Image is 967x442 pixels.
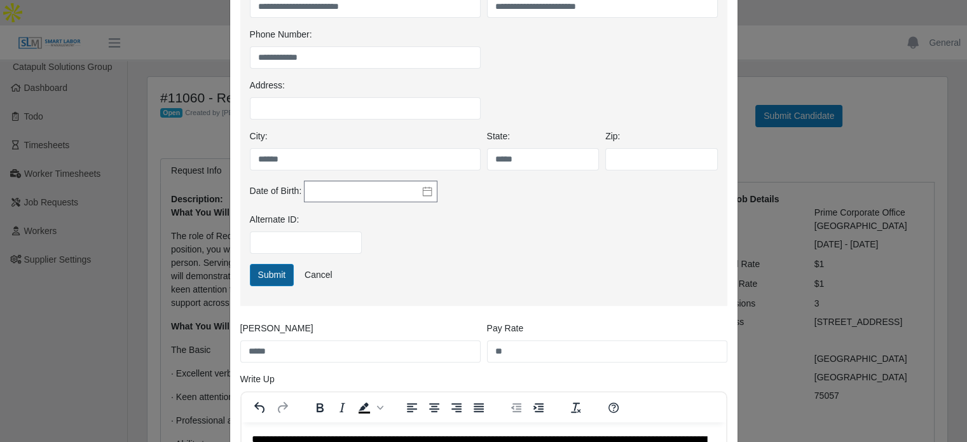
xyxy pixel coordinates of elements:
button: Italic [331,399,353,417]
label: Address: [250,79,285,92]
label: Zip: [605,130,620,143]
body: Rich Text Area. Press ALT-0 for help. [10,10,474,205]
button: Undo [249,399,271,417]
button: Clear formatting [565,399,587,417]
button: Align right [446,399,467,417]
a: Cancel [296,264,341,286]
button: Redo [271,399,293,417]
button: Align center [423,399,445,417]
button: Submit [250,264,294,286]
button: Align left [401,399,423,417]
button: Justify [468,399,490,417]
label: State: [487,130,511,143]
button: Help [603,399,624,417]
label: City: [250,130,268,143]
label: Alternate ID: [250,213,299,226]
button: Bold [309,399,331,417]
button: Increase indent [528,399,549,417]
label: Write Up [240,373,275,386]
button: Decrease indent [505,399,527,417]
label: Date of Birth: [250,184,302,198]
div: Background color Black [353,399,385,417]
label: Pay Rate [487,322,524,335]
label: [PERSON_NAME] [240,322,313,335]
